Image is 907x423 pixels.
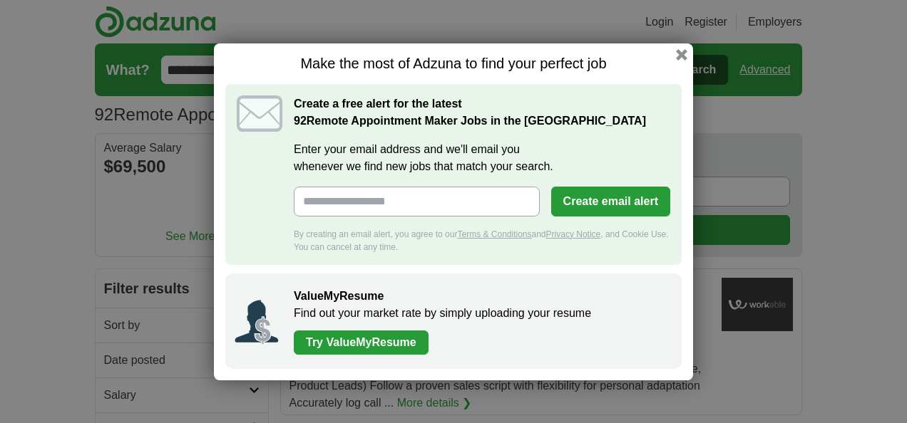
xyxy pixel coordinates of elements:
[294,330,429,355] a: Try ValueMyResume
[294,113,307,130] span: 92
[237,95,282,132] img: icon_email.svg
[294,115,646,127] strong: Remote Appointment Maker Jobs in the [GEOGRAPHIC_DATA]
[294,141,670,175] label: Enter your email address and we'll email you whenever we find new jobs that match your search.
[294,228,670,254] div: By creating an email alert, you agree to our and , and Cookie Use. You can cancel at any time.
[294,305,667,322] p: Find out your market rate by simply uploading your resume
[546,229,601,239] a: Privacy Notice
[457,229,531,239] a: Terms & Conditions
[551,187,670,216] button: Create email alert
[225,55,682,73] h1: Make the most of Adzuna to find your perfect job
[294,95,670,130] h2: Create a free alert for the latest
[294,288,667,305] h2: ValueMyResume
